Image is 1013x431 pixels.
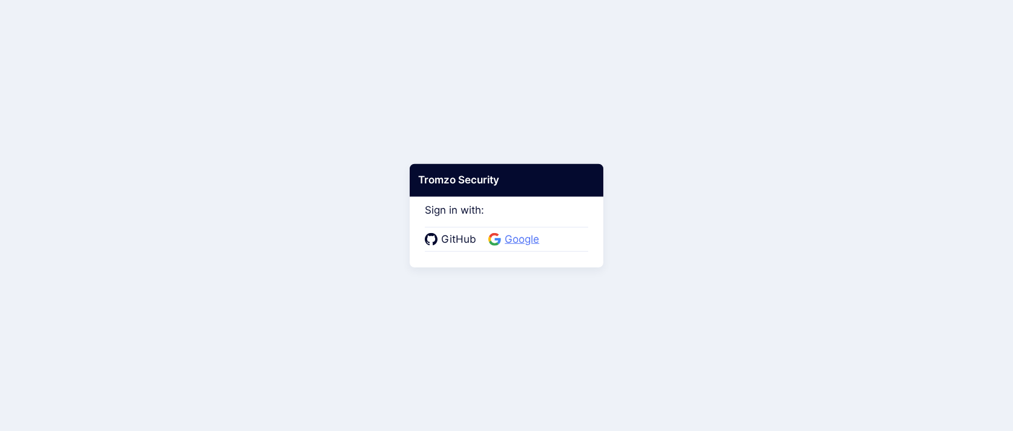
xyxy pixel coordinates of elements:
a: Google [488,232,543,248]
div: Tromzo Security [410,164,603,197]
span: GitHub [438,232,480,248]
div: Sign in with: [425,188,588,252]
span: Google [501,232,543,248]
a: GitHub [425,232,480,248]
